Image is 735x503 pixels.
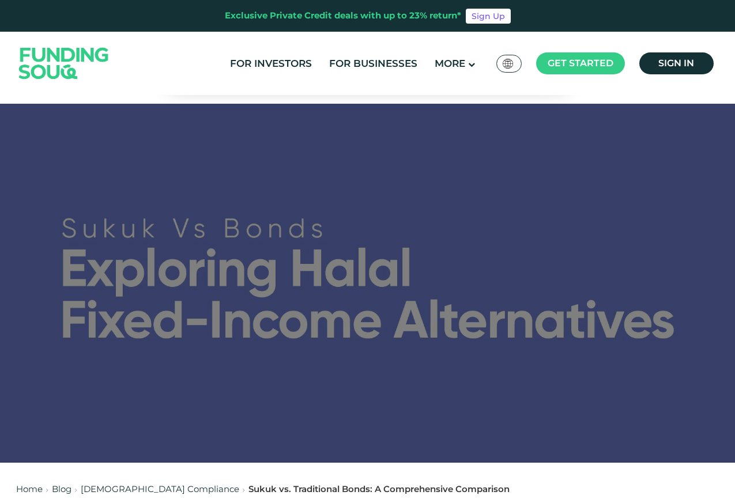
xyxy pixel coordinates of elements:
[639,52,714,74] a: Sign in
[81,483,239,494] a: [DEMOGRAPHIC_DATA] Compliance
[227,54,315,73] a: For Investors
[16,483,43,494] a: Home
[248,483,510,496] div: Sukuk vs. Traditional Bonds: A Comprehensive Comparison
[7,34,120,92] img: Logo
[326,54,420,73] a: For Businesses
[225,9,461,22] div: Exclusive Private Credit deals with up to 23% return*
[658,58,694,69] span: Sign in
[52,483,71,494] a: Blog
[548,58,613,69] span: Get started
[435,58,465,69] span: More
[503,59,513,69] img: SA Flag
[466,9,511,24] a: Sign Up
